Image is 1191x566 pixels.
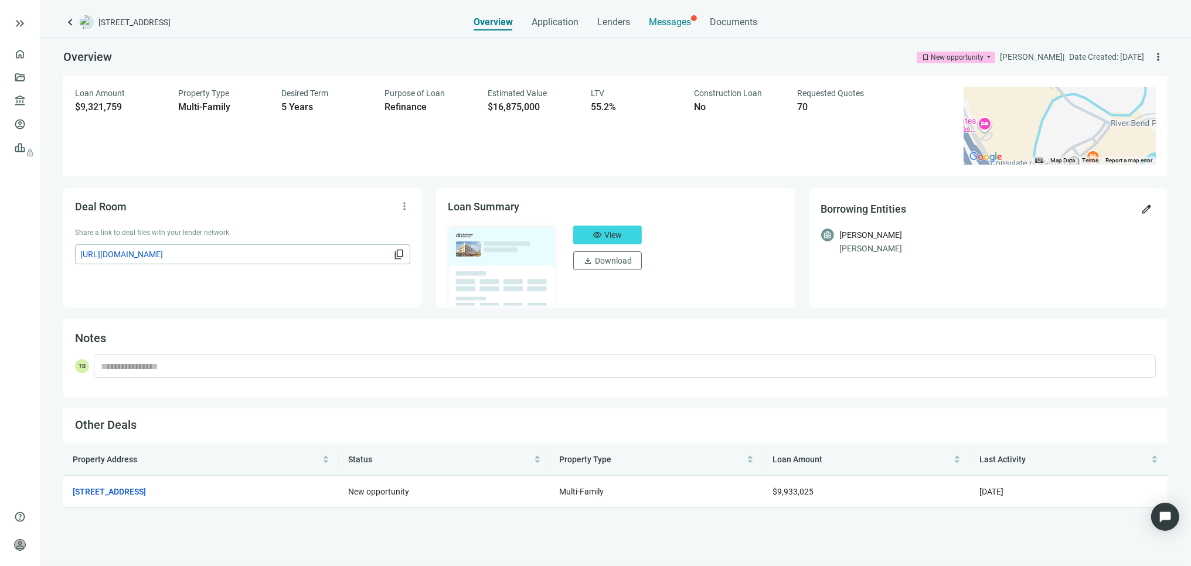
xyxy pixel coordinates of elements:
span: $9,933,025 [773,487,814,496]
span: Property Type [178,88,229,98]
span: Estimated Value [488,88,547,98]
a: Terms (opens in new tab) [1082,157,1098,163]
span: edit [1141,203,1152,215]
span: Documents [710,16,757,28]
span: more_vert [1152,51,1164,63]
span: Overview [63,50,112,64]
button: more_vert [1149,47,1168,66]
div: Open Intercom Messenger [1151,503,1179,531]
span: Construction Loan [694,88,762,98]
img: dealOverviewImg [444,222,559,309]
a: Report a map error [1105,157,1152,163]
span: Deal Room [75,200,127,213]
span: Last Activity [979,455,1026,464]
div: 5 Years [281,101,370,113]
span: Notes [75,331,106,345]
div: 55.2% [591,101,680,113]
div: [PERSON_NAME] [839,242,1156,255]
span: Borrowing Entities [821,203,906,215]
div: $16,875,000 [488,101,577,113]
span: Loan Summary [448,200,519,213]
span: person [14,539,26,551]
button: keyboard_double_arrow_right [13,16,27,30]
button: edit [1137,200,1156,219]
td: New opportunity [339,476,550,508]
div: 70 [797,101,886,113]
button: more_vert [395,197,414,216]
span: [URL][DOMAIN_NAME] [80,248,391,261]
div: [PERSON_NAME] | [1000,50,1064,63]
span: Status [348,455,372,464]
span: Purpose of Loan [384,88,445,98]
img: Google [967,149,1005,165]
span: Property Address [73,455,137,464]
span: download [583,256,593,265]
span: help [14,511,26,523]
a: [STREET_ADDRESS] [73,485,146,498]
img: deal-logo [80,15,94,29]
span: Property Type [560,455,612,464]
span: TB [75,359,89,373]
span: [DATE] [979,487,1003,496]
span: Loan Amount [773,455,822,464]
span: Messages [649,16,691,28]
span: Download [595,256,632,265]
span: Desired Term [281,88,328,98]
div: No [694,101,783,113]
span: Application [532,16,579,28]
div: $9,321,759 [75,101,164,113]
span: visibility [593,230,602,240]
div: Multi-Family [178,101,267,113]
span: Multi-Family [560,487,604,496]
div: New opportunity [931,52,984,63]
button: Map Data [1050,156,1075,165]
a: keyboard_arrow_left [63,15,77,29]
span: Loan Amount [75,88,125,98]
a: Open this area in Google Maps (opens a new window) [967,149,1005,165]
span: content_copy [393,248,405,260]
span: more_vert [399,200,410,212]
button: visibilityView [573,226,642,244]
div: Date Created: [DATE] [1069,50,1144,63]
span: View [604,230,622,240]
span: Lenders [597,16,630,28]
span: Other Deals [75,418,137,432]
div: [PERSON_NAME] [839,229,902,241]
span: Overview [474,16,513,28]
div: Refinance [384,101,474,113]
button: Keyboard shortcuts [1035,156,1043,165]
span: bookmark [921,53,930,62]
span: Share a link to deal files with your lender network. [75,229,231,237]
span: LTV [591,88,604,98]
span: [STREET_ADDRESS] [98,16,171,28]
span: Requested Quotes [797,88,864,98]
button: downloadDownload [573,251,642,270]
